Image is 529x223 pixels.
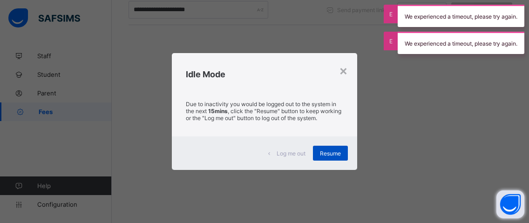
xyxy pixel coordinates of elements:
span: Log me out [277,150,305,157]
strong: 15mins [208,108,228,115]
div: × [339,62,348,78]
h2: Idle Mode [186,69,343,79]
button: Open asap [496,190,524,218]
p: Due to inactivity you would be logged out to the system in the next , click the "Resume" button t... [186,101,343,122]
div: We experienced a timeout, please try again. [398,32,524,54]
span: Resume [320,150,341,157]
div: We experienced a timeout, please try again. [398,5,524,27]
